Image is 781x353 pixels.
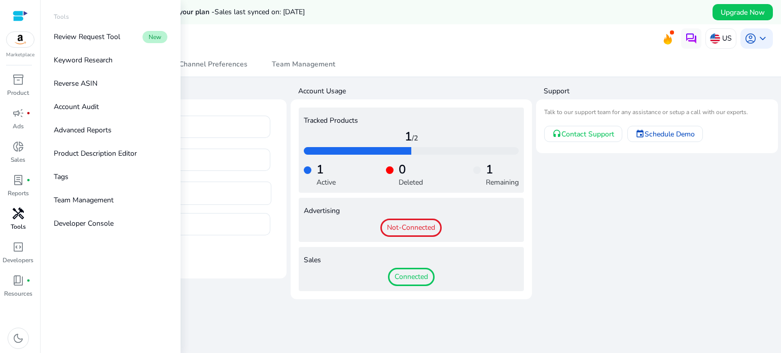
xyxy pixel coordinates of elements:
h4: Support [544,86,778,96]
span: Upgrade Now [721,7,765,18]
p: Deleted [399,177,423,188]
span: inventory_2 [12,74,24,86]
img: us.svg [710,33,720,44]
img: amazon.svg [7,32,34,47]
span: keyboard_arrow_down [757,32,769,45]
p: Keyword Research [54,55,113,65]
span: donut_small [12,140,24,153]
p: Active [316,177,336,188]
h4: Tracked Products [304,117,519,125]
h4: Sales [304,256,519,265]
span: dark_mode [12,332,24,344]
span: code_blocks [12,241,24,253]
span: Channel Preferences [179,61,247,68]
h4: Advertising [304,207,519,216]
span: fiber_manual_record [26,278,30,283]
span: Not-Connected [380,219,442,237]
p: Ads [13,122,24,131]
p: Reverse ASIN [54,78,97,89]
h4: 1 [486,162,519,177]
h5: Data syncs run less frequently on your plan - [67,8,305,17]
span: Schedule Demo [645,129,695,139]
p: Remaining [486,177,519,188]
p: Tools [11,222,26,231]
mat-card-subtitle: Talk to our support team for any assistance or setup a call with our experts. [544,108,770,117]
button: Upgrade Now [713,4,773,20]
h4: 1 [304,129,519,144]
p: Marketplace [6,51,34,59]
span: Contact Support [561,129,614,139]
span: /2 [412,133,418,143]
p: Developer Console [54,218,114,229]
p: Review Request Tool [54,31,120,42]
p: US [722,29,732,47]
p: Tags [54,171,68,182]
h4: 1 [316,162,336,177]
p: Product [7,88,29,97]
mat-icon: event [635,129,645,138]
span: fiber_manual_record [26,178,30,182]
a: Contact Support [544,126,622,142]
span: New [143,31,167,43]
p: Advanced Reports [54,125,112,135]
mat-icon: headset [552,129,561,138]
p: Reports [8,189,29,198]
span: lab_profile [12,174,24,186]
span: Team Management [272,61,335,68]
p: Resources [4,289,32,298]
p: Team Management [54,195,114,205]
span: book_4 [12,274,24,287]
span: fiber_manual_record [26,111,30,115]
p: Account Audit [54,101,99,112]
span: campaign [12,107,24,119]
span: handyman [12,207,24,220]
p: Tools [54,12,69,21]
span: Connected [388,268,435,286]
p: Developers [3,256,33,265]
h4: Account Usage [298,86,532,96]
span: account_circle [744,32,757,45]
h4: 0 [399,162,423,177]
p: Sales [11,155,25,164]
p: Product Description Editor [54,148,137,159]
span: Sales last synced on: [DATE] [215,7,305,17]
